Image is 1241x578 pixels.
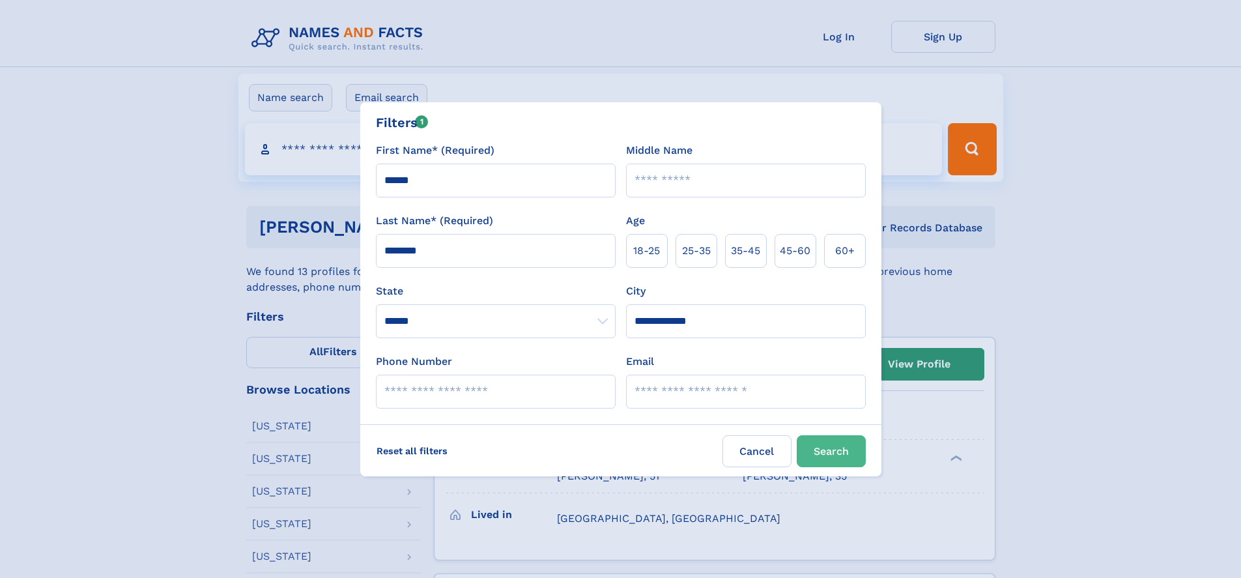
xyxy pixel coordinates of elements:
span: 18‑25 [633,243,660,259]
span: 35‑45 [731,243,760,259]
label: Email [626,354,654,369]
label: Phone Number [376,354,452,369]
div: Filters [376,113,429,132]
label: City [626,283,646,299]
span: 60+ [835,243,855,259]
label: Reset all filters [368,435,456,467]
span: 45‑60 [780,243,810,259]
label: State [376,283,616,299]
span: 25‑35 [682,243,711,259]
label: Age [626,213,645,229]
label: Middle Name [626,143,692,158]
label: Last Name* (Required) [376,213,493,229]
label: First Name* (Required) [376,143,494,158]
label: Cancel [722,435,792,467]
button: Search [797,435,866,467]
